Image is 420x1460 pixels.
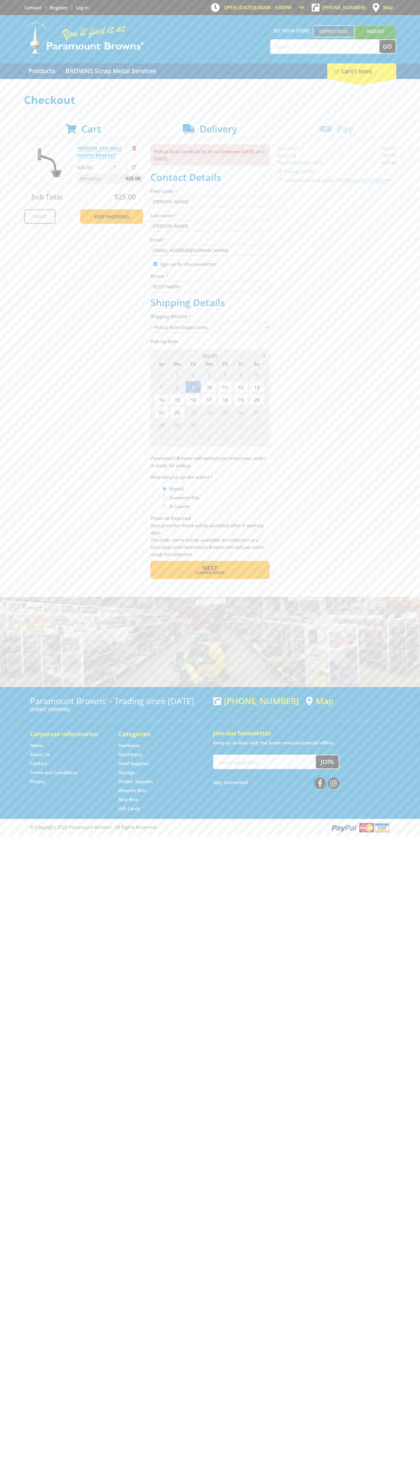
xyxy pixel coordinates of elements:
[217,406,233,418] span: 25
[170,394,185,406] span: 15
[50,5,68,11] a: Go to the registration page
[203,353,217,359] span: [DATE]
[213,775,339,789] div: Stay Connected
[150,196,270,207] input: Please enter your first name.
[150,515,264,557] em: Photo ID Required. Non-preorder items will be available after 5 working days Pre-order items will...
[170,406,185,418] span: 22
[202,564,217,572] span: Next
[271,40,379,53] input: Search
[217,381,233,393] span: 11
[355,25,396,48] a: Mount [PERSON_NAME]
[150,561,270,579] button: Next Confirm order
[154,419,169,431] span: 28
[119,760,149,767] a: Go to the Steel Supplies page
[249,368,264,380] span: 6
[186,368,201,380] span: 2
[30,696,207,706] h3: Paramount Browns' - Trading since [DATE]
[119,787,147,794] a: Go to the Wheelie Bins page
[77,174,143,183] p: Item total:
[170,360,185,368] span: Mo
[217,431,233,443] span: 9
[162,495,166,499] input: Please select who will pick up the order.
[24,94,396,106] h1: Checkout
[201,394,217,406] span: 17
[249,419,264,431] span: 4
[316,755,339,768] button: Join
[313,25,355,37] a: Gepps Cross
[30,730,107,738] h5: Corporate Information
[119,796,138,803] a: Go to the Skip Bins page
[132,145,136,151] a: Remove from cart
[330,822,390,833] img: PayPal, Mastercard, Visa accepted
[249,360,264,368] span: Sa
[119,742,140,749] a: Go to the Hardware page
[154,394,169,406] span: 14
[114,192,136,202] span: $25.00
[150,245,270,256] input: Please enter your email address.
[150,455,265,468] em: Paramount Browns will contact you when your order is ready for pickup
[249,406,264,418] span: 27
[154,406,169,418] span: 21
[327,63,396,79] div: Cart
[233,394,249,406] span: 19
[170,381,185,393] span: 8
[201,381,217,393] span: 10
[168,501,192,511] label: A Courier
[150,321,270,333] select: Please select a shipping method.
[154,360,169,368] span: Su
[80,209,143,224] a: Keep Shopping
[150,338,270,345] label: Pick Up Date
[352,68,372,75] span: (1 item)
[233,419,249,431] span: 3
[150,187,270,195] label: First name
[233,360,249,368] span: Fr
[163,571,257,575] span: Confirm order
[270,25,313,36] span: Set your store
[24,5,41,11] a: Go to the Contact page
[154,431,169,443] span: 5
[249,381,264,393] span: 13
[233,381,249,393] span: 12
[217,360,233,368] span: Th
[162,487,166,491] input: Please select who will pick up the order.
[233,406,249,418] span: 26
[150,473,270,481] label: Who will pick up the order?
[249,431,264,443] span: 11
[150,236,270,243] label: Email
[30,706,207,713] p: [STREET_ADDRESS]
[77,164,110,171] p: $25.00
[213,696,299,706] div: [PHONE_NUMBER]
[160,261,216,267] label: Sign up for the newsletter
[233,368,249,380] span: 5
[162,504,166,508] input: Please select who will pick up the order.
[217,368,233,380] span: 4
[186,406,201,418] span: 23
[119,730,195,738] h5: Categories
[61,63,161,79] a: Go to the BROWNS Scrap Metal Services page
[186,360,201,368] span: Tu
[233,431,249,443] span: 10
[186,394,201,406] span: 16
[254,4,292,11] span: 8:00am - 5:00pm
[201,368,217,380] span: 3
[30,769,77,776] a: Go to the Terms and Conditions page
[24,63,60,79] a: Go to the Products page
[119,751,142,758] a: Go to the Machinery page
[30,751,50,758] a: Go to the About Us page
[213,729,390,738] h5: Join our Newsletter
[201,431,217,443] span: 8
[170,368,185,380] span: 1
[119,805,140,812] a: Go to the Gift Cards page
[379,40,396,53] button: Go
[150,144,270,166] p: Pickup Date needs to be on or between [DATE] and [DATE]
[217,394,233,406] span: 18
[31,192,62,202] span: Sub Total
[168,492,202,503] label: Someone Else
[150,172,270,183] h2: Contact Details
[30,742,43,749] a: Go to the Home page
[200,122,237,135] span: Delivery
[119,769,135,776] a: Go to the Storage page
[76,5,89,11] a: Log in
[125,174,141,183] span: $25.00
[24,209,56,224] a: Print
